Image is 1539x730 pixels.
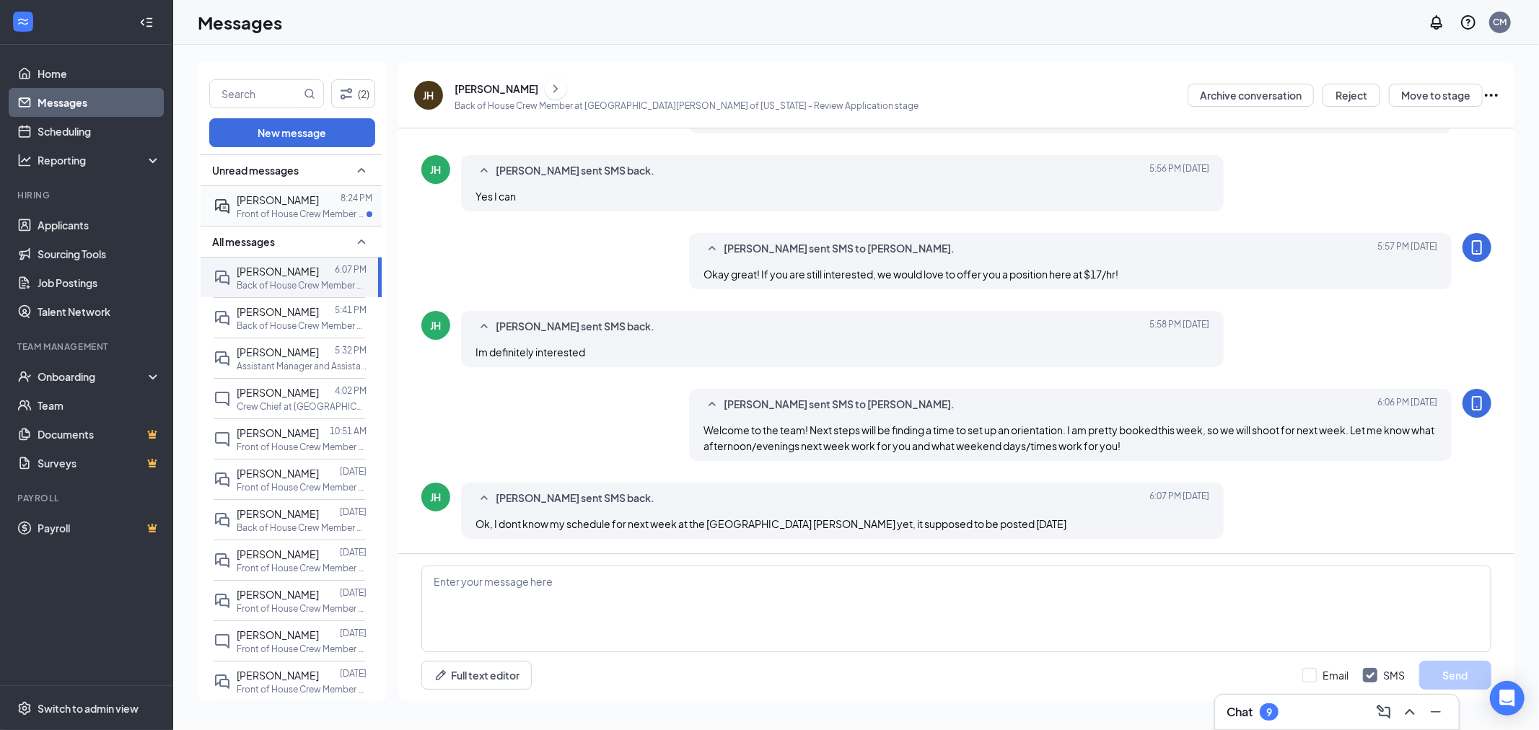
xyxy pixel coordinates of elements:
[1188,84,1314,107] button: Archive conversation
[1377,396,1437,413] span: [DATE] 6:06 PM
[17,701,32,716] svg: Settings
[496,490,654,507] span: [PERSON_NAME] sent SMS back.
[214,390,231,408] svg: ChatInactive
[212,163,299,177] span: Unread messages
[335,384,367,397] p: 4:02 PM
[1227,704,1253,720] h3: Chat
[1372,700,1395,724] button: ComposeMessage
[353,162,370,179] svg: SmallChevronUp
[210,80,301,107] input: Search
[335,263,367,276] p: 6:07 PM
[331,79,375,108] button: Filter (2)
[237,481,367,493] p: Front of House Crew Member at [GEOGRAPHIC_DATA][PERSON_NAME] of [US_STATE]
[475,190,516,203] span: Yes I can
[214,511,231,529] svg: DoubleChat
[335,344,367,356] p: 5:32 PM
[214,592,231,610] svg: DoubleChat
[1375,703,1393,721] svg: ComposeMessage
[16,14,30,29] svg: WorkstreamLogo
[38,117,161,146] a: Scheduling
[237,628,319,641] span: [PERSON_NAME]
[214,633,231,650] svg: ChatInactive
[455,82,538,96] div: [PERSON_NAME]
[496,318,654,335] span: [PERSON_NAME] sent SMS back.
[214,552,231,569] svg: DoubleChat
[38,88,161,117] a: Messages
[1377,240,1437,258] span: [DATE] 5:57 PM
[38,449,161,478] a: SurveysCrown
[237,265,319,278] span: [PERSON_NAME]
[1460,14,1477,31] svg: QuestionInfo
[237,386,319,399] span: [PERSON_NAME]
[237,441,367,453] p: Front of House Crew Member at [GEOGRAPHIC_DATA][PERSON_NAME] of [US_STATE]
[1389,84,1483,107] button: Move to stage
[237,360,367,372] p: Assistant Manager and Assistant General Manager at [GEOGRAPHIC_DATA][PERSON_NAME] of [US_STATE]
[434,668,448,682] svg: Pen
[496,162,654,180] span: [PERSON_NAME] sent SMS back.
[214,350,231,367] svg: DoubleChat
[703,268,1118,281] span: Okay great! If you are still interested, we would love to offer you a position here at $17/hr!
[703,423,1435,452] span: Welcome to the team! Next steps will be finding a time to set up an orientation. I am pretty book...
[38,420,161,449] a: DocumentsCrown
[1401,703,1419,721] svg: ChevronUp
[237,320,367,332] p: Back of House Crew Member at [GEOGRAPHIC_DATA][PERSON_NAME] of [US_STATE]
[330,425,367,437] p: 10:51 AM
[475,318,493,335] svg: SmallChevronUp
[421,661,532,690] button: Full text editorPen
[340,465,367,478] p: [DATE]
[198,10,282,35] h1: Messages
[38,239,161,268] a: Sourcing Tools
[338,85,355,102] svg: Filter
[341,192,372,204] p: 8:24 PM
[548,80,563,97] svg: ChevronRight
[340,627,367,639] p: [DATE]
[38,701,139,716] div: Switch to admin view
[17,369,32,384] svg: UserCheck
[431,490,442,504] div: JH
[340,586,367,599] p: [DATE]
[424,88,434,102] div: JH
[340,506,367,518] p: [DATE]
[545,78,566,100] button: ChevronRight
[237,562,367,574] p: Front of House Crew Member at [GEOGRAPHIC_DATA][PERSON_NAME] of [US_STATE]
[1266,706,1272,718] div: 9
[1424,700,1447,724] button: Minimize
[475,490,493,507] svg: SmallChevronUp
[237,507,319,520] span: [PERSON_NAME]
[475,162,493,180] svg: SmallChevronUp
[212,234,275,249] span: All messages
[214,673,231,690] svg: DoubleChat
[209,118,375,147] button: New message
[214,269,231,286] svg: DoubleChat
[17,153,32,167] svg: Analysis
[475,517,1066,530] span: Ok, I dont know my schedule for next week at the [GEOGRAPHIC_DATA] [PERSON_NAME] yet, it supposed...
[353,233,370,250] svg: SmallChevronUp
[237,643,367,655] p: Front of House Crew Member at [GEOGRAPHIC_DATA][PERSON_NAME] of [US_STATE]
[38,391,161,420] a: Team
[237,279,367,291] p: Back of House Crew Member at [GEOGRAPHIC_DATA][PERSON_NAME] of [US_STATE]
[139,15,154,30] svg: Collapse
[703,240,721,258] svg: SmallChevronUp
[340,667,367,680] p: [DATE]
[237,522,367,534] p: Back of House Crew Member at [GEOGRAPHIC_DATA][PERSON_NAME] of [US_STATE]
[237,426,319,439] span: [PERSON_NAME]
[335,304,367,316] p: 5:41 PM
[340,546,367,558] p: [DATE]
[38,211,161,239] a: Applicants
[475,346,585,359] span: Im definitely interested
[214,309,231,327] svg: DoubleChat
[237,467,319,480] span: [PERSON_NAME]
[431,162,442,177] div: JH
[1483,87,1500,104] svg: Ellipses
[455,100,918,112] p: Back of House Crew Member at [GEOGRAPHIC_DATA][PERSON_NAME] of [US_STATE] - Review Application stage
[38,153,162,167] div: Reporting
[1490,681,1525,716] div: Open Intercom Messenger
[237,305,319,318] span: [PERSON_NAME]
[237,208,367,220] p: Front of House Crew Member at [GEOGRAPHIC_DATA][PERSON_NAME] of [US_STATE]
[214,471,231,488] svg: DoubleChat
[237,602,367,615] p: Front of House Crew Member at [GEOGRAPHIC_DATA][PERSON_NAME] of [US_STATE]
[1149,490,1209,507] span: [DATE] 6:07 PM
[38,59,161,88] a: Home
[17,340,158,353] div: Team Management
[724,396,955,413] span: [PERSON_NAME] sent SMS to [PERSON_NAME].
